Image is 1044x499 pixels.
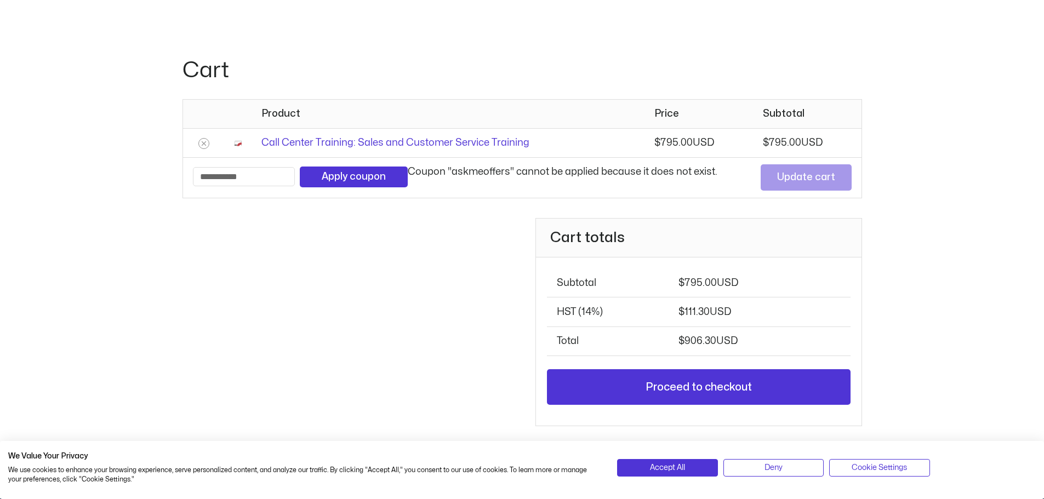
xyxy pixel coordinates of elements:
[765,462,783,474] span: Deny
[829,459,929,477] button: Adjust cookie preferences
[678,336,684,346] span: $
[617,459,717,477] button: Accept all cookies
[678,278,684,288] span: $
[8,451,601,461] h2: We Value Your Privacy
[235,140,242,146] img: Call Center Training: Sales and Customer Service Training
[198,138,209,149] a: Remove Call Center Training: Sales and Customer Service Training from cart
[547,326,668,355] th: Total
[761,164,852,191] button: Update cart
[753,100,862,128] th: Subtotal
[678,278,717,288] bdi: 795.00
[547,369,850,405] a: Proceed to checkout
[678,307,731,317] span: 111.30
[547,297,668,326] th: HST (14%)
[763,138,769,147] span: $
[763,138,801,147] bdi: 795.00
[300,167,408,187] button: Apply coupon
[644,100,753,128] th: Price
[252,100,644,128] th: Product
[408,164,717,179] p: Coupon "askmeoffers" cannot be applied because it does not exist.
[654,138,693,147] bdi: 795.00
[536,219,861,257] h2: Cart totals
[261,138,529,147] a: Call Center Training: Sales and Customer Service Training
[650,462,685,474] span: Accept All
[852,462,907,474] span: Cookie Settings
[654,138,660,147] span: $
[678,336,716,346] bdi: 906.30
[182,55,862,86] h1: Cart
[8,466,601,484] p: We use cookies to enhance your browsing experience, serve personalized content, and analyze our t...
[547,268,668,297] th: Subtotal
[723,459,824,477] button: Deny all cookies
[678,307,684,317] span: $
